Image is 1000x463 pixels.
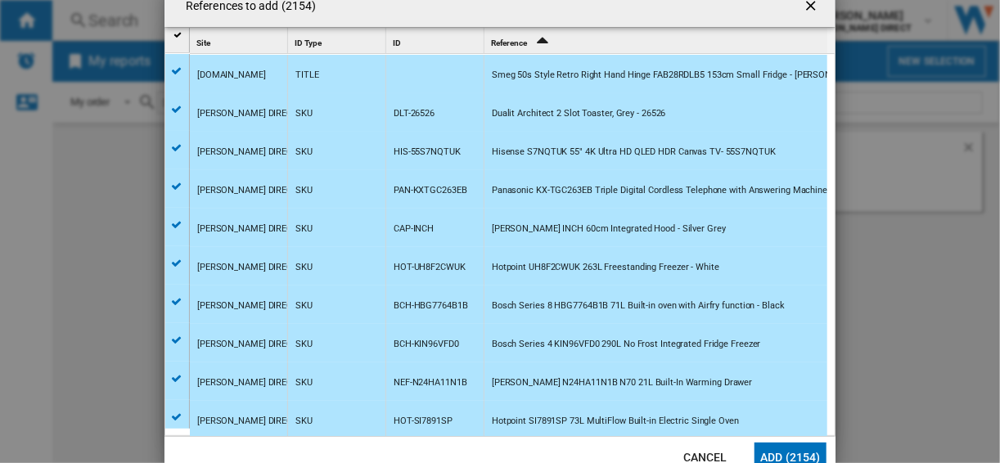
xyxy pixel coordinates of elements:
[193,28,287,53] div: Sort None
[394,402,453,440] div: HOT-SI7891SP
[197,326,298,363] div: [PERSON_NAME] DIRECT
[529,38,555,47] span: Sort Ascending
[492,56,902,94] div: Smeg 50s Style Retro Right Hand Hinge FAB28RDLB5 153cm Small Fridge - [PERSON_NAME] - D Rated
[390,28,484,53] div: Sort None
[197,364,298,402] div: [PERSON_NAME] DIRECT
[196,38,210,47] span: Site
[197,56,266,94] div: [DOMAIN_NAME]
[491,38,527,47] span: Reference
[394,249,466,286] div: HOT-UH8F2CWUK
[295,210,313,248] div: SKU
[197,133,298,171] div: [PERSON_NAME] DIRECT
[295,95,313,133] div: SKU
[492,95,666,133] div: Dualit Architect 2 Slot Toaster, Grey - 26526
[394,133,461,171] div: HIS-55S7NQTUK
[492,364,752,402] div: [PERSON_NAME] N24HA11N1B N70 21L Built-In Warming Drawer
[394,210,434,248] div: CAP-INCH
[295,326,313,363] div: SKU
[197,249,298,286] div: [PERSON_NAME] DIRECT
[197,172,298,209] div: [PERSON_NAME] DIRECT
[393,38,401,47] span: ID
[295,287,313,325] div: SKU
[488,28,827,53] div: Reference Sort Ascending
[295,38,322,47] span: ID Type
[295,364,313,402] div: SKU
[291,28,385,53] div: ID Type Sort None
[492,402,739,440] div: Hotpoint SI7891SP 73L MultiFlow Built-in Electric Single Oven
[295,402,313,440] div: SKU
[492,172,827,209] div: Panasonic KX-TGC263EB Triple Digital Cordless Telephone with Answering Machine
[394,172,467,209] div: PAN-KXTGC263EB
[390,28,484,53] div: ID Sort None
[394,95,435,133] div: DLT-26526
[394,326,459,363] div: BCH-KIN96VFD0
[295,172,313,209] div: SKU
[492,210,726,248] div: [PERSON_NAME] INCH 60cm Integrated Hood - Silver Grey
[492,326,761,363] div: Bosch Series 4 KIN96VFD0 290L No Frost Integrated Fridge Freezer
[295,133,313,171] div: SKU
[197,95,298,133] div: [PERSON_NAME] DIRECT
[193,28,287,53] div: Site Sort None
[197,287,298,325] div: [PERSON_NAME] DIRECT
[492,287,785,325] div: Bosch Series 8 HBG7764B1B 71L Built-in oven with Airfry function - Black
[197,402,298,440] div: [PERSON_NAME] DIRECT
[295,56,319,94] div: TITLE
[492,249,719,286] div: Hotpoint UH8F2CWUK 263L Freestanding Freezer - White
[488,28,827,53] div: Sort Ascending
[197,210,298,248] div: [PERSON_NAME] DIRECT
[394,364,467,402] div: NEF-N24HA11N1B
[295,249,313,286] div: SKU
[492,133,776,171] div: Hisense S7NQTUK 55" 4K Ultra HD QLED HDR Canvas TV- 55S7NQTUK
[291,28,385,53] div: Sort None
[394,287,468,325] div: BCH-HBG7764B1B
